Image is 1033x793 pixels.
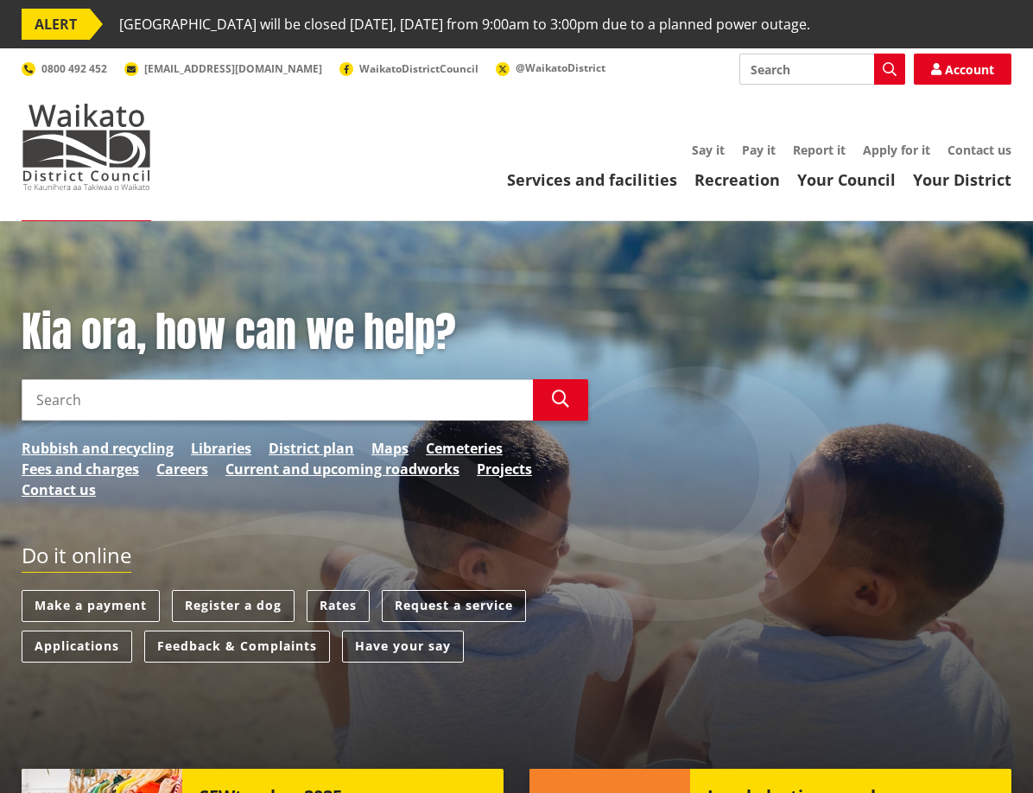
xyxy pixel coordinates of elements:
[516,60,605,75] span: @WaikatoDistrict
[22,590,160,622] a: Make a payment
[172,590,295,622] a: Register a dog
[144,631,330,663] a: Feedback & Complaints
[22,631,132,663] a: Applications
[22,9,90,40] span: ALERT
[124,61,322,76] a: [EMAIL_ADDRESS][DOMAIN_NAME]
[359,61,478,76] span: WaikatoDistrictCouncil
[742,142,776,158] a: Pay it
[41,61,107,76] span: 0800 492 452
[913,169,1011,190] a: Your District
[797,169,896,190] a: Your Council
[426,438,503,459] a: Cemeteries
[22,104,151,190] img: Waikato District Council - Te Kaunihera aa Takiwaa o Waikato
[507,169,677,190] a: Services and facilities
[694,169,780,190] a: Recreation
[371,438,409,459] a: Maps
[144,61,322,76] span: [EMAIL_ADDRESS][DOMAIN_NAME]
[156,459,208,479] a: Careers
[22,379,533,421] input: Search input
[22,438,174,459] a: Rubbish and recycling
[739,54,905,85] input: Search input
[339,61,478,76] a: WaikatoDistrictCouncil
[692,142,725,158] a: Say it
[119,9,810,40] span: [GEOGRAPHIC_DATA] will be closed [DATE], [DATE] from 9:00am to 3:00pm due to a planned power outage.
[22,61,107,76] a: 0800 492 452
[269,438,354,459] a: District plan
[914,54,1011,85] a: Account
[22,543,131,574] h2: Do it online
[22,308,588,358] h1: Kia ora, how can we help?
[225,459,459,479] a: Current and upcoming roadworks
[947,142,1011,158] a: Contact us
[382,590,526,622] a: Request a service
[863,142,930,158] a: Apply for it
[191,438,251,459] a: Libraries
[342,631,464,663] a: Have your say
[793,142,846,158] a: Report it
[22,479,96,500] a: Contact us
[22,459,139,479] a: Fees and charges
[307,590,370,622] a: Rates
[477,459,532,479] a: Projects
[496,60,605,75] a: @WaikatoDistrict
